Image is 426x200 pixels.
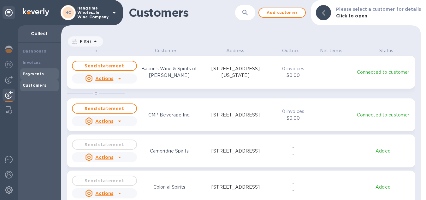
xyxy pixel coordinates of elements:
[357,47,415,54] p: Status
[137,47,195,54] p: Customer
[280,180,306,187] p: -
[211,148,260,154] p: [STREET_ADDRESS]
[77,39,92,44] p: Filter
[72,103,137,114] button: Send statement
[78,105,131,112] span: Send statement
[129,6,230,19] h1: Customers
[23,49,47,53] b: Dashboard
[356,112,410,118] p: Connected to customer
[78,62,131,70] span: Send statement
[206,47,264,54] p: Address
[95,76,113,81] u: Actions
[95,155,113,160] u: Actions
[5,61,13,68] img: Foreign exchange
[280,115,306,122] p: $0.00
[23,72,44,76] b: Payments
[336,13,367,18] b: Click to open
[264,9,300,16] span: Add customer
[67,56,415,89] button: Send statementActionsBacon's Wine & Spirits of [PERSON_NAME][STREET_ADDRESS][US_STATE]0 invoices$...
[356,184,410,191] p: Added
[72,61,137,71] button: Send statement
[23,60,41,65] b: Invoices
[280,144,306,151] p: -
[356,69,410,76] p: Connected to customer
[153,184,185,191] p: Colonial Spirits
[258,8,306,18] button: Add customer
[65,10,71,15] b: HC
[280,187,306,194] p: -
[23,8,49,16] img: Logo
[67,47,421,200] div: grid
[23,30,56,37] p: Collect
[280,72,306,79] p: $0.00
[336,7,421,12] b: Please select a customer for details
[95,191,113,196] u: Actions
[211,112,260,118] p: [STREET_ADDRESS]
[67,98,415,131] button: Send statementActionsCMP Beverage Inc.[STREET_ADDRESS]0 invoices$0.00Connected to customer
[280,66,306,72] p: 0 invoices
[137,66,202,79] p: Bacon's Wine & Spirits of [PERSON_NAME]
[280,151,306,158] p: -
[276,47,305,54] p: Outbox
[95,119,113,124] u: Actions
[23,83,47,88] b: Customers
[67,134,415,167] button: Send statementActionsCambridge Spirits[STREET_ADDRESS]--Added
[94,48,97,53] span: B
[77,6,109,19] p: Hangtime Wholesale Wine Company
[211,184,260,191] p: [STREET_ADDRESS]
[94,91,97,96] span: C
[150,148,189,154] p: Cambridge Spirits
[203,66,268,79] p: [STREET_ADDRESS][US_STATE]
[317,47,346,54] p: Net terms
[148,112,190,118] p: CMP Beverage Inc.
[3,6,15,19] div: Unpin categories
[355,148,411,154] p: Added
[280,108,306,115] p: 0 invoices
